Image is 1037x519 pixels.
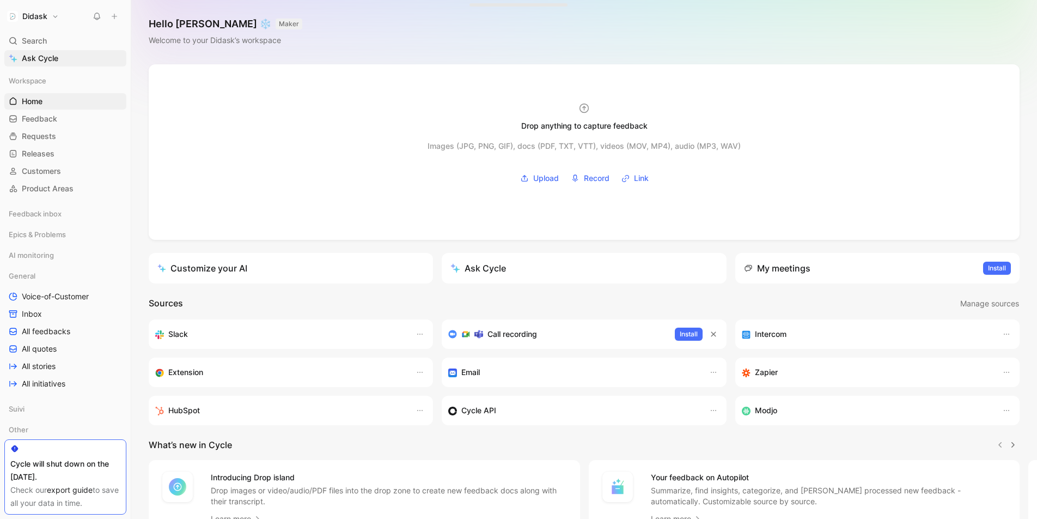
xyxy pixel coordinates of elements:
a: All quotes [4,341,126,357]
h3: Zapier [755,366,778,379]
div: Suivi [4,401,126,417]
div: Search [4,33,126,49]
h3: Extension [168,366,203,379]
div: Ask Cycle [450,262,506,275]
span: Customers [22,166,61,177]
span: Voice-of-Customer [22,291,89,302]
div: Other [4,421,126,441]
div: Drop anything to capture feedback [521,119,648,132]
a: Voice-of-Customer [4,288,126,305]
a: All feedbacks [4,323,126,340]
h3: Email [461,366,480,379]
span: Feedback [22,113,57,124]
span: Requests [22,131,56,142]
div: Images (JPG, PNG, GIF), docs (PDF, TXT, VTT), videos (MOV, MP4), audio (MP3, WAV) [428,140,741,153]
p: Summarize, find insights, categorize, and [PERSON_NAME] processed new feedback - automatically. C... [651,485,1007,507]
span: Record [584,172,609,185]
a: export guide [47,485,93,494]
div: Suivi [4,401,126,420]
button: Ask Cycle [442,253,726,283]
div: Customize your AI [157,262,247,275]
div: Cycle will shut down on the [DATE]. [10,457,120,484]
a: Feedback [4,111,126,127]
span: Epics & Problems [9,229,66,240]
div: Capture feedback from thousands of sources with Zapier (survey results, recordings, sheets, etc). [742,366,991,379]
a: Inbox [4,306,126,322]
div: Epics & Problems [4,226,126,246]
img: Didask [7,11,18,22]
div: Forward emails to your feedback inbox [448,366,698,379]
div: My meetings [744,262,810,275]
span: Home [22,96,42,107]
button: Manage sources [960,297,1020,311]
h1: Hello [PERSON_NAME] ❄️ [149,17,302,31]
div: Capture feedback from anywhere on the web [155,366,405,379]
div: Feedback inbox [4,206,126,222]
span: AI monitoring [9,250,54,261]
p: Drop images or video/audio/PDF files into the drop zone to create new feedback docs along with th... [211,485,567,507]
span: Ask Cycle [22,52,58,65]
div: Record & transcribe meetings from Zoom, Meet & Teams. [448,328,666,341]
a: Customers [4,163,126,179]
a: Product Areas [4,180,126,197]
div: Feedback inbox [4,206,126,225]
span: Workspace [9,75,46,86]
button: MAKER [276,19,302,29]
a: Customize your AI [149,253,433,283]
h4: Introducing Drop island [211,471,567,484]
a: Releases [4,146,126,162]
span: All stories [22,361,56,372]
h2: What’s new in Cycle [149,438,232,451]
h3: Intercom [755,328,786,341]
h3: Slack [168,328,188,341]
button: Link [618,170,652,186]
div: Sync your customers, send feedback and get updates in Intercom [742,328,991,341]
span: All quotes [22,343,57,354]
a: Home [4,93,126,110]
div: Sync your customers, send feedback and get updates in Slack [155,328,405,341]
h2: Sources [149,297,183,311]
h3: Modjo [755,404,777,417]
span: Install [680,329,698,340]
span: Product Areas [22,183,74,194]
div: Epics & Problems [4,226,126,243]
button: Record [567,170,613,186]
button: Install [983,262,1011,275]
div: General [4,268,126,284]
span: Upload [533,172,559,185]
div: AI monitoring [4,247,126,263]
div: Workspace [4,73,126,89]
button: DidaskDidask [4,9,62,24]
span: Search [22,34,47,47]
div: Welcome to your Didask’s workspace [149,34,302,47]
div: Other [4,421,126,438]
a: Ask Cycle [4,50,126,67]
span: Manage sources [960,297,1019,310]
h3: HubSpot [168,404,200,417]
div: GeneralVoice-of-CustomerInboxAll feedbacksAll quotesAll storiesAll initiatives [4,268,126,392]
a: Requests [4,128,126,144]
span: General [9,270,35,281]
button: Upload [516,170,563,186]
span: Link [634,172,649,185]
span: Inbox [22,309,42,319]
span: All feedbacks [22,326,70,337]
h3: Call recording [487,328,537,341]
a: All stories [4,358,126,375]
span: Releases [22,148,54,159]
h1: Didask [22,11,47,21]
div: Sync customers & send feedback from custom sources. Get inspired by our favorite use case [448,404,698,417]
div: AI monitoring [4,247,126,267]
span: Other [9,424,28,435]
button: Install [675,328,703,341]
h3: Cycle API [461,404,496,417]
h4: Your feedback on Autopilot [651,471,1007,484]
span: Install [988,263,1006,274]
span: All initiatives [22,378,65,389]
div: Check our to save all your data in time. [10,484,120,510]
span: Suivi [9,403,25,414]
span: Feedback inbox [9,208,62,219]
a: All initiatives [4,376,126,392]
